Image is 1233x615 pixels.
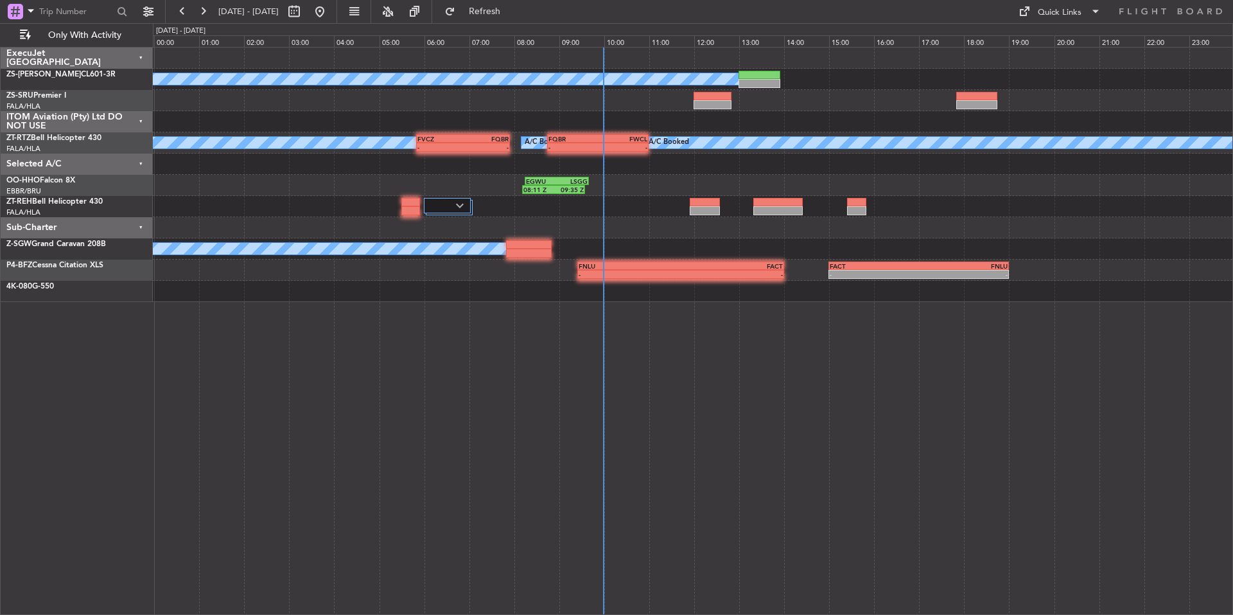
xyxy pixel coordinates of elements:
div: [DATE] - [DATE] [156,26,205,37]
div: 02:00 [244,35,289,47]
div: 20:00 [1054,35,1099,47]
div: 15:00 [829,35,874,47]
div: - [417,143,463,151]
div: 05:00 [380,35,424,47]
div: 04:00 [334,35,379,47]
div: 10:00 [604,35,649,47]
div: 08:11 Z [523,186,554,193]
span: ZS-[PERSON_NAME] [6,71,81,78]
button: Quick Links [1012,1,1107,22]
div: FWCL [598,135,647,143]
div: FNLU [579,262,681,270]
a: 4K-080G-550 [6,283,54,290]
div: - [919,271,1008,278]
div: Quick Links [1038,6,1081,19]
div: 11:00 [649,35,694,47]
div: 16:00 [874,35,919,47]
div: FVCZ [417,135,463,143]
div: - [681,271,783,278]
a: P4-BFZCessna Citation XLS [6,262,103,269]
a: Z-SGWGrand Caravan 208B [6,240,106,248]
span: P4-BFZ [6,262,32,269]
a: OO-HHOFalcon 8X [6,177,75,184]
span: [DATE] - [DATE] [218,6,279,17]
div: 09:35 Z [554,186,584,193]
a: ZT-REHBell Helicopter 430 [6,198,103,206]
div: - [579,271,681,278]
div: 01:00 [199,35,244,47]
div: - [463,143,509,151]
div: 18:00 [964,35,1009,47]
span: Only With Activity [33,31,136,40]
span: ZT-RTZ [6,134,31,142]
div: - [548,143,598,151]
div: 06:00 [424,35,469,47]
div: 13:00 [739,35,784,47]
input: Trip Number [39,2,113,21]
div: FACT [681,262,783,270]
div: - [830,271,918,278]
div: - [598,143,647,151]
div: 19:00 [1009,35,1054,47]
div: A/C Booked [649,133,689,152]
a: ZS-[PERSON_NAME]CL601-3R [6,71,116,78]
div: 07:00 [469,35,514,47]
img: arrow-gray.svg [456,203,464,208]
button: Refresh [439,1,516,22]
span: ZS-SRU [6,92,33,100]
div: 17:00 [919,35,964,47]
a: FALA/HLA [6,208,40,217]
div: FACT [830,262,918,270]
div: 14:00 [784,35,829,47]
div: 12:00 [694,35,739,47]
a: EBBR/BRU [6,186,41,196]
div: 22:00 [1144,35,1189,47]
a: FALA/HLA [6,144,40,154]
span: Z-SGW [6,240,31,248]
a: FALA/HLA [6,102,40,111]
div: 09:00 [559,35,604,47]
span: ZT-REH [6,198,32,206]
div: A/C Booked [525,133,565,152]
button: Only With Activity [14,25,139,46]
a: ZT-RTZBell Helicopter 430 [6,134,101,142]
div: 08:00 [514,35,559,47]
a: ZS-SRUPremier I [6,92,66,100]
div: 21:00 [1099,35,1144,47]
div: LSGG [557,177,588,185]
span: 4K-080 [6,283,32,290]
div: 00:00 [154,35,199,47]
div: FQBR [463,135,509,143]
div: FQBR [548,135,598,143]
span: Refresh [458,7,512,16]
div: FNLU [919,262,1008,270]
div: 03:00 [289,35,334,47]
div: EGWU [526,177,557,185]
span: OO-HHO [6,177,40,184]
